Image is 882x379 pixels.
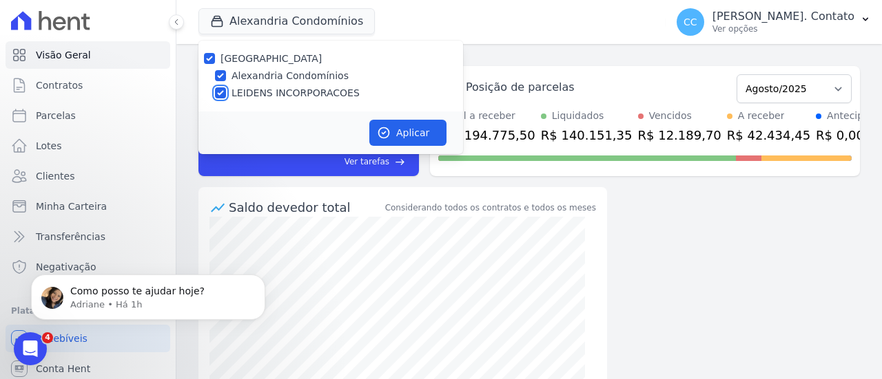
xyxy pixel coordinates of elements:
span: Clientes [36,169,74,183]
a: Negativação [6,253,170,281]
div: A receber [738,109,785,123]
div: Liquidados [552,109,604,123]
div: R$ 42.434,45 [727,126,810,144]
a: Lotes [6,132,170,160]
span: Minha Carteira [36,199,107,213]
span: Contratos [36,78,83,92]
span: Conta Hent [36,362,90,376]
label: Alexandria Condomínios [232,69,349,83]
div: R$ 140.151,35 [541,126,633,144]
iframe: Intercom live chat [14,332,47,365]
div: R$ 12.189,70 [638,126,721,144]
span: 4 [42,332,53,343]
div: Total a receber [444,109,535,123]
iframe: Intercom notifications mensagem [10,246,286,342]
a: Contratos [6,72,170,99]
p: Ver opções [712,23,854,34]
span: Ver tarefas [345,155,389,168]
button: Aplicar [369,120,447,146]
a: Ver tarefas east [249,155,405,168]
a: Visão Geral [6,41,170,69]
p: [PERSON_NAME]. Contato [712,10,854,23]
a: Clientes [6,162,170,190]
span: east [395,157,405,167]
label: [GEOGRAPHIC_DATA] [220,53,322,64]
div: Considerando todos os contratos e todos os meses [385,202,596,214]
div: Vencidos [649,109,692,123]
button: Alexandria Condomínios [198,8,375,34]
span: Visão Geral [36,48,91,62]
div: R$ 194.775,50 [444,126,535,144]
a: Minha Carteira [6,193,170,220]
div: Antecipado [827,109,881,123]
a: Transferências [6,223,170,250]
div: R$ 0,00 [816,126,881,144]
a: Parcelas [6,102,170,129]
div: Saldo devedor total [229,198,382,217]
span: Parcelas [36,109,76,122]
div: Posição de parcelas [466,79,575,96]
span: Lotes [36,139,62,153]
button: CC [PERSON_NAME]. Contato Ver opções [666,3,882,41]
a: Recebíveis [6,325,170,352]
label: LEIDENS INCORPORACOES [232,86,360,100]
span: CC [684,17,697,27]
span: Transferências [36,230,105,243]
